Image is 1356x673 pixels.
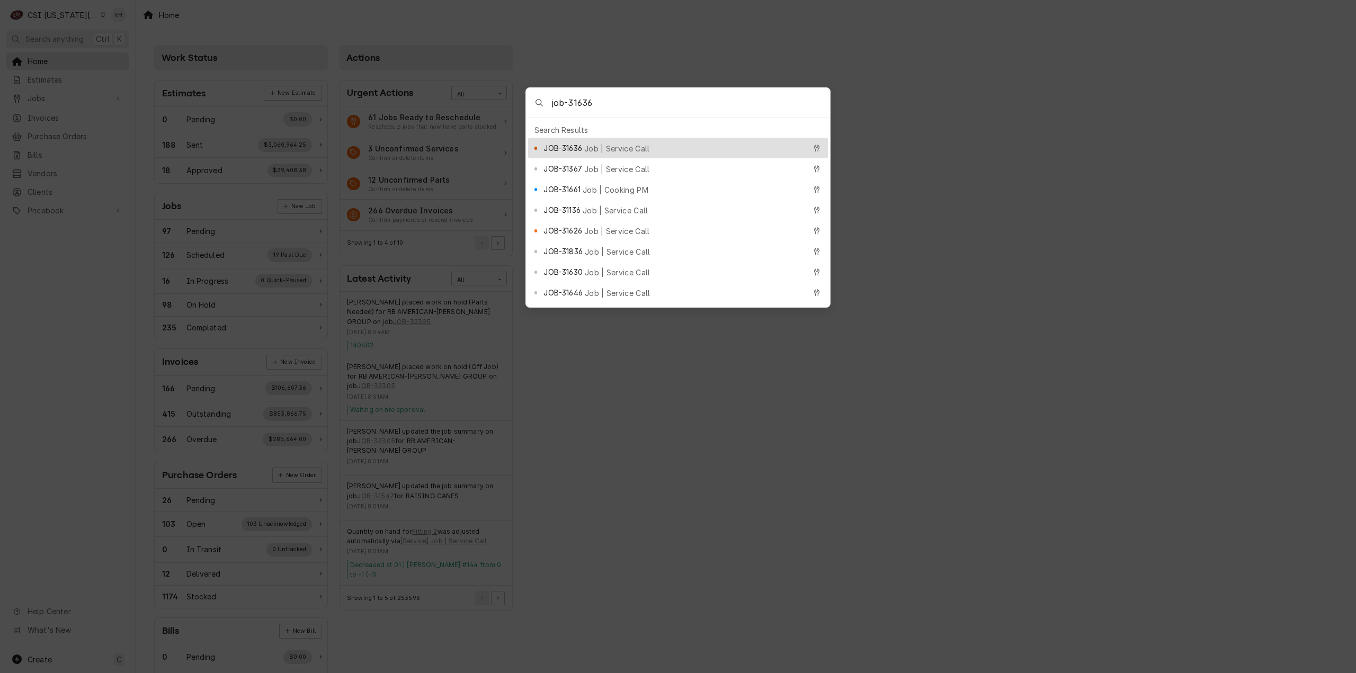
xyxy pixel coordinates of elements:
[543,142,582,154] span: JOB-31636
[525,87,831,308] div: Global Command Menu
[583,184,648,195] span: Job | Cooking PM
[585,267,650,278] span: Job | Service Call
[543,184,580,195] span: JOB-31661
[543,266,582,277] span: JOB-31630
[584,226,650,237] span: Job | Service Call
[584,164,650,175] span: Job | Service Call
[585,246,650,257] span: Job | Service Call
[543,246,582,257] span: JOB-31836
[543,204,580,216] span: JOB-31136
[583,205,648,216] span: Job | Service Call
[543,225,582,236] span: JOB-31626
[528,122,828,138] div: Search Results
[543,287,582,298] span: JOB-31646
[552,88,830,118] input: Search anything
[543,163,582,174] span: JOB-31367
[584,143,650,154] span: Job | Service Call
[585,288,650,299] span: Job | Service Call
